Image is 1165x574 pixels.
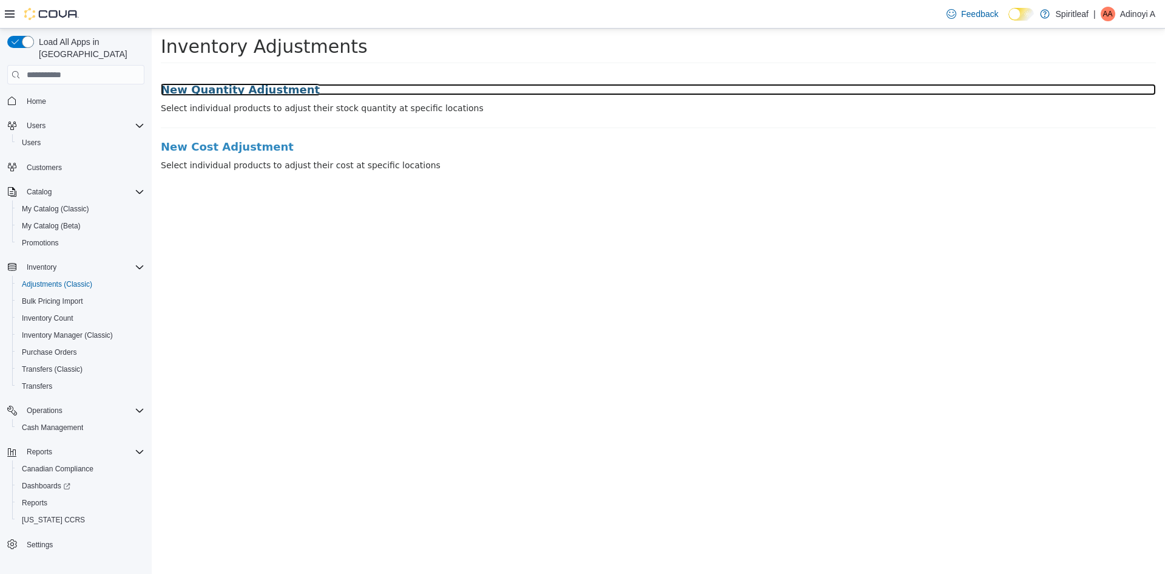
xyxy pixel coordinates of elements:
button: Inventory [22,260,61,275]
span: Transfers (Classic) [22,364,83,374]
button: Purchase Orders [12,344,149,361]
a: Transfers [17,379,57,394]
span: Cash Management [17,420,144,435]
span: Transfers (Classic) [17,362,144,377]
span: Catalog [22,185,144,199]
a: Transfers (Classic) [17,362,87,377]
button: Adjustments (Classic) [12,276,149,293]
button: [US_STATE] CCRS [12,511,149,528]
button: Catalog [2,183,149,200]
span: Bulk Pricing Import [22,296,83,306]
span: Inventory [22,260,144,275]
span: Users [27,121,46,131]
a: Dashboards [17,479,75,493]
span: Transfers [17,379,144,394]
span: Operations [22,403,144,418]
span: Canadian Compliance [17,462,144,476]
span: Purchase Orders [22,347,77,357]
a: Inventory Count [17,311,78,326]
a: Inventory Manager (Classic) [17,328,118,343]
span: Adjustments (Classic) [17,277,144,292]
span: Reports [27,447,52,457]
a: [US_STATE] CCRS [17,513,90,527]
button: Operations [22,403,67,418]
span: Bulk Pricing Import [17,294,144,309]
span: Catalog [27,187,52,197]
a: Customers [22,160,67,175]
button: Reports [2,443,149,460]
span: Promotions [22,238,59,248]
span: AA [1103,7,1113,21]
button: Home [2,92,149,109]
a: Bulk Pricing Import [17,294,88,309]
button: Users [22,118,50,133]
button: Settings [2,536,149,553]
button: Catalog [22,185,56,199]
span: Adjustments (Classic) [22,279,92,289]
span: Canadian Compliance [22,464,93,474]
span: Washington CCRS [17,513,144,527]
span: My Catalog (Beta) [17,219,144,233]
button: Cash Management [12,419,149,436]
span: Settings [22,537,144,552]
span: Dashboards [22,481,70,491]
span: Users [17,135,144,150]
a: Feedback [942,2,1003,26]
span: Inventory Manager (Classic) [17,328,144,343]
a: Cash Management [17,420,88,435]
button: Bulk Pricing Import [12,293,149,310]
span: Load All Apps in [GEOGRAPHIC_DATA] [34,36,144,60]
button: Transfers (Classic) [12,361,149,378]
span: Reports [17,496,144,510]
p: | [1093,7,1096,21]
button: Reports [12,494,149,511]
a: My Catalog (Beta) [17,219,86,233]
a: Promotions [17,236,64,250]
span: Promotions [17,236,144,250]
p: Adinoyi A [1120,7,1155,21]
span: Home [22,93,144,108]
span: My Catalog (Classic) [17,202,144,216]
span: Inventory Manager (Classic) [22,330,113,340]
button: Customers [2,159,149,176]
span: Users [22,138,41,148]
a: Dashboards [12,477,149,494]
span: Dashboards [17,479,144,493]
span: Inventory Count [17,311,144,326]
span: Purchase Orders [17,345,144,360]
span: [US_STATE] CCRS [22,515,85,525]
button: Transfers [12,378,149,395]
img: Cova [24,8,79,20]
span: Reports [22,445,144,459]
button: Inventory [2,259,149,276]
span: Settings [27,540,53,550]
span: Operations [27,406,62,415]
button: Operations [2,402,149,419]
span: Reports [22,498,47,508]
span: My Catalog (Beta) [22,221,81,231]
button: My Catalog (Beta) [12,217,149,234]
button: Users [2,117,149,134]
span: Inventory Adjustments [9,7,216,29]
span: My Catalog (Classic) [22,204,89,214]
button: Users [12,134,149,151]
a: Home [22,94,51,109]
button: Inventory Manager (Classic) [12,327,149,344]
span: Customers [22,160,144,175]
button: Inventory Count [12,310,149,327]
button: My Catalog (Classic) [12,200,149,217]
span: Transfers [22,381,52,391]
a: New Cost Adjustment [9,112,1004,125]
span: Home [27,97,46,106]
span: Cash Management [22,423,83,432]
p: Spiritleaf [1056,7,1089,21]
span: Inventory [27,262,56,272]
span: Feedback [961,8,998,20]
p: Select individual products to adjust their cost at specific locations [9,131,1004,143]
a: New Quantity Adjustment [9,55,1004,67]
input: Dark Mode [1008,8,1034,21]
a: Settings [22,538,58,552]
